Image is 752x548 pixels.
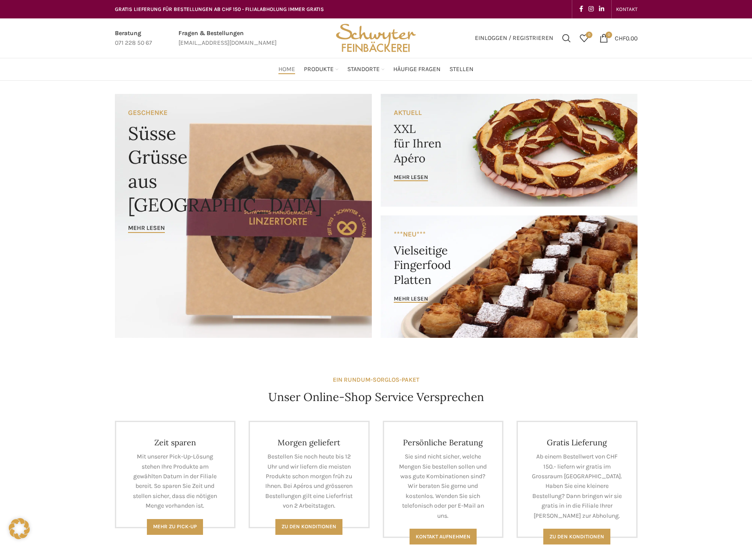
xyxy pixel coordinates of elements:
[278,65,295,74] span: Home
[616,0,638,18] a: KONTAKT
[416,534,470,540] span: Kontakt aufnehmen
[393,61,441,78] a: Häufige Fragen
[178,29,277,48] a: Infobox link
[304,65,334,74] span: Produkte
[575,29,593,47] div: Meine Wunschliste
[615,34,638,42] bdi: 0.00
[616,6,638,12] span: KONTAKT
[475,35,553,41] span: Einloggen / Registrieren
[586,32,592,38] span: 0
[531,437,623,448] h4: Gratis Lieferung
[595,29,642,47] a: 0 CHF0.00
[381,94,638,207] a: Banner link
[596,3,607,15] a: Linkedin social link
[263,452,355,511] p: Bestellen Sie noch heute bis 12 Uhr und wir liefern die meisten Produkte schon morgen früh zu Ihn...
[410,529,477,544] a: Kontakt aufnehmen
[393,65,441,74] span: Häufige Fragen
[115,6,324,12] span: GRATIS LIEFERUNG FÜR BESTELLUNGEN AB CHF 150 - FILIALABHOLUNG IMMER GRATIS
[129,452,221,511] p: Mit unserer Pick-Up-Lösung stehen Ihre Produkte am gewählten Datum in der Filiale bereit. So spar...
[449,61,474,78] a: Stellen
[129,437,221,448] h4: Zeit sparen
[543,529,610,544] a: Zu den konditionen
[531,452,623,521] p: Ab einem Bestellwert von CHF 150.- liefern wir gratis im Grossraum [GEOGRAPHIC_DATA]. Haben Sie e...
[263,437,355,448] h4: Morgen geliefert
[449,65,474,74] span: Stellen
[575,29,593,47] a: 0
[268,389,484,405] h4: Unser Online-Shop Service Versprechen
[612,0,642,18] div: Secondary navigation
[333,18,419,58] img: Bäckerei Schwyter
[110,61,642,78] div: Main navigation
[153,523,197,530] span: Mehr zu Pick-Up
[586,3,596,15] a: Instagram social link
[115,94,372,338] a: Banner link
[304,61,339,78] a: Produkte
[347,65,380,74] span: Standorte
[333,34,419,41] a: Site logo
[381,215,638,338] a: Banner link
[470,29,558,47] a: Einloggen / Registrieren
[577,3,586,15] a: Facebook social link
[115,29,152,48] a: Infobox link
[397,452,489,521] p: Sie sind nicht sicher, welche Mengen Sie bestellen sollen und was gute Kombinationen sind? Wir be...
[282,523,336,530] span: Zu den Konditionen
[615,34,626,42] span: CHF
[275,519,342,535] a: Zu den Konditionen
[397,437,489,448] h4: Persönliche Beratung
[278,61,295,78] a: Home
[333,376,419,383] strong: EIN RUNDUM-SORGLOS-PAKET
[147,519,203,535] a: Mehr zu Pick-Up
[347,61,385,78] a: Standorte
[606,32,612,38] span: 0
[549,534,604,540] span: Zu den konditionen
[558,29,575,47] a: Suchen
